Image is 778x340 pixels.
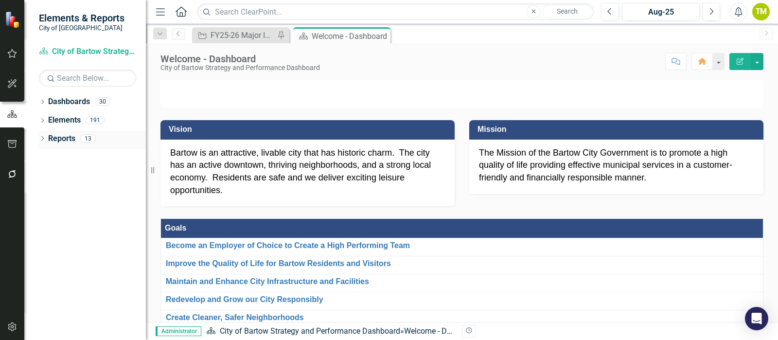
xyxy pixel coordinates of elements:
[156,326,201,336] span: Administrator
[169,125,450,134] h3: Vision
[95,98,110,106] div: 30
[166,313,758,322] a: Create Cleaner, Safer Neighborhoods
[625,6,696,18] div: Aug-25
[161,310,763,328] td: Double-Click to Edit Right Click for Context Menu
[170,147,445,197] p: Bartow is an attractive, livable city that has historic charm. The city has an active downtown, t...
[194,29,275,41] a: FY25-26 Major Initiatives - Carry Forward
[211,29,275,41] div: FY25-26 Major Initiatives - Carry Forward
[48,115,81,126] a: Elements
[48,133,75,144] a: Reports
[166,277,758,286] a: Maintain and Enhance City Infrastructure and Facilities
[543,5,591,18] button: Search
[206,326,455,337] div: »
[161,292,763,310] td: Double-Click to Edit Right Click for Context Menu
[745,307,768,330] div: Open Intercom Messenger
[477,125,759,134] h3: Mission
[39,46,136,57] a: City of Bartow Strategy and Performance Dashboard
[197,3,594,20] input: Search ClearPoint...
[39,12,124,24] span: Elements & Reports
[479,147,754,184] p: The Mission of the Bartow City Government is to promote a high quality of life providing effectiv...
[48,96,90,107] a: Dashboards
[166,259,758,268] a: Improve the Quality of Life for Bartow Residents and Visitors
[622,3,700,20] button: Aug-25
[166,241,758,250] a: Become an Employer of Choice to Create a High Performing Team
[220,326,400,336] a: City of Bartow Strategy and Performance Dashboard
[404,326,479,336] div: Welcome - Dashboard
[166,295,758,304] a: Redevelop and Grow our City Responsibly
[160,64,320,72] div: City of Bartow Strategy and Performance Dashboard
[312,30,388,42] div: Welcome - Dashboard
[86,116,105,125] div: 191
[80,134,96,143] div: 13
[5,11,22,28] img: ClearPoint Strategy
[39,70,136,87] input: Search Below...
[39,24,124,32] small: City of [GEOGRAPHIC_DATA]
[161,238,763,256] td: Double-Click to Edit Right Click for Context Menu
[161,256,763,274] td: Double-Click to Edit Right Click for Context Menu
[160,54,320,64] div: Welcome - Dashboard
[161,274,763,292] td: Double-Click to Edit Right Click for Context Menu
[752,3,770,20] button: TM
[557,7,578,15] span: Search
